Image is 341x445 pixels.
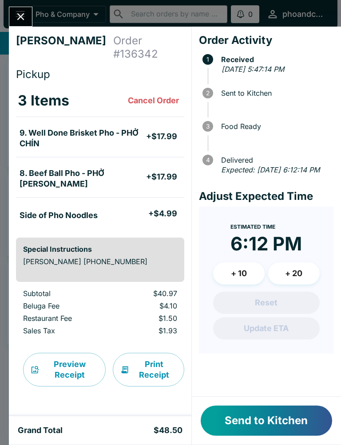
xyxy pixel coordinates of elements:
h5: + $17.99 [146,131,177,142]
button: Preview Receipt [23,353,106,386]
p: Sales Tax [23,326,103,335]
p: $1.93 [118,326,177,335]
span: Received [217,55,334,63]
p: Subtotal [23,289,103,298]
h5: 9. Well Done Brisket Pho - PHỞ CHÍN [20,128,146,149]
table: orders table [16,289,184,339]
button: Print Receipt [113,353,184,386]
span: Sent to Kitchen [217,89,334,97]
span: Pickup [16,68,50,81]
em: Expected: [DATE] 6:12:14 PM [221,165,320,174]
h5: + $17.99 [146,172,177,182]
h4: Order Activity [199,34,334,47]
p: $1.50 [118,314,177,323]
h3: 3 Items [18,92,69,109]
p: Restaurant Fee [23,314,103,323]
button: + 20 [268,262,320,285]
h5: Side of Pho Noodles [20,210,98,221]
h5: $48.50 [154,425,182,436]
span: Food Ready [217,122,334,130]
button: Send to Kitchen [201,406,332,436]
h4: Adjust Expected Time [199,190,334,203]
p: Beluga Fee [23,301,103,310]
button: Cancel Order [124,92,182,109]
span: Estimated Time [230,223,275,230]
time: 6:12 PM [230,232,302,255]
h6: Special Instructions [23,245,177,254]
button: + 10 [213,262,265,285]
h5: + $4.99 [148,208,177,219]
button: Close [9,7,32,26]
p: [PERSON_NAME] [PHONE_NUMBER] [23,257,177,266]
em: [DATE] 5:47:14 PM [222,65,284,74]
text: 4 [206,156,210,164]
span: Delivered [217,156,334,164]
text: 2 [206,90,210,97]
text: 3 [206,123,210,130]
table: orders table [16,85,184,230]
p: $40.97 [118,289,177,298]
h5: 8. Beef Ball Pho - PHỞ [PERSON_NAME] [20,168,146,189]
h4: [PERSON_NAME] [16,34,113,61]
h4: Order # 136342 [113,34,184,61]
p: $4.10 [118,301,177,310]
text: 1 [206,56,209,63]
h5: Grand Total [18,425,63,436]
